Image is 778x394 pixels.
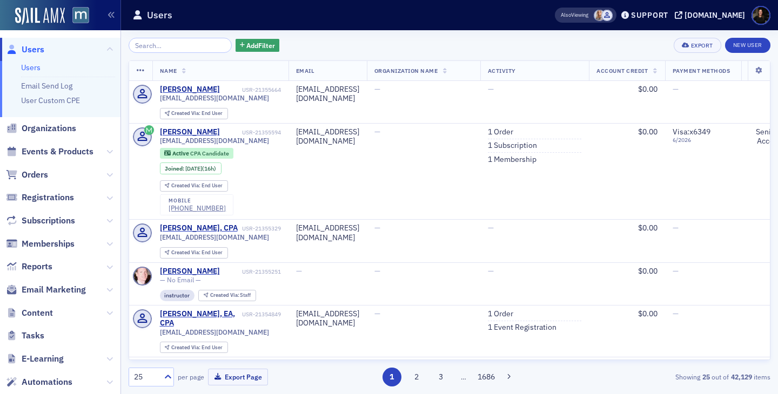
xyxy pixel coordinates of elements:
[171,182,202,189] span: Created Via :
[22,307,53,319] span: Content
[246,40,275,50] span: Add Filter
[22,192,74,203] span: Registrations
[488,309,513,319] a: 1 Order
[6,192,74,203] a: Registrations
[208,369,268,385] button: Export Page
[296,85,359,104] div: [EMAIL_ADDRESS][DOMAIN_NAME]
[178,372,204,382] label: per page
[6,123,76,134] a: Organizations
[242,311,281,318] div: USR-21354849
[160,342,228,353] div: Created Via: End User
[160,276,201,284] span: — No Email —
[638,223,658,233] span: $0.00
[488,223,494,233] span: —
[222,129,281,136] div: USR-21355594
[638,84,658,94] span: $0.00
[6,353,64,365] a: E-Learning
[171,250,223,256] div: End User
[673,309,679,318] span: —
[171,183,223,189] div: End User
[160,162,222,174] div: Joined: 2025-10-07 00:00:00
[374,266,380,276] span: —
[171,111,223,117] div: End User
[725,38,770,53] a: New User
[564,372,770,382] div: Showing out of items
[210,291,240,298] span: Created Via :
[22,238,75,250] span: Memberships
[674,38,721,53] button: Export
[488,67,516,74] span: Activity
[239,225,281,232] div: USR-21355329
[160,85,220,94] a: [PERSON_NAME]
[22,376,72,388] span: Automations
[22,261,52,273] span: Reports
[171,249,202,256] span: Created Via :
[296,223,359,242] div: [EMAIL_ADDRESS][DOMAIN_NAME]
[6,307,53,319] a: Content
[374,309,380,318] span: —
[374,67,438,74] span: Organization Name
[65,7,89,25] a: View Homepage
[6,215,75,227] a: Subscriptions
[673,127,710,137] span: Visa : x6349
[21,63,41,72] a: Users
[210,293,251,298] div: Staff
[374,127,380,137] span: —
[488,323,556,332] a: 1 Event Registration
[374,223,380,233] span: —
[700,372,712,382] strong: 25
[432,368,451,386] button: 3
[456,372,471,382] span: …
[160,137,269,145] span: [EMAIL_ADDRESS][DOMAIN_NAME]
[488,127,513,137] a: 1 Order
[160,127,220,137] a: [PERSON_NAME]
[561,11,571,18] div: Also
[171,345,223,351] div: End User
[6,238,75,250] a: Memberships
[594,10,605,21] span: Emily Trott
[160,247,228,259] div: Created Via: End User
[601,10,613,21] span: Justin Chase
[15,8,65,25] img: SailAMX
[160,148,234,159] div: Active: Active: CPA Candidate
[22,146,93,158] span: Events & Products
[22,169,48,181] span: Orders
[171,110,202,117] span: Created Via :
[6,330,44,342] a: Tasks
[160,180,228,192] div: Created Via: End User
[160,328,269,336] span: [EMAIL_ADDRESS][DOMAIN_NAME]
[6,44,44,56] a: Users
[673,67,730,74] span: Payment Methods
[488,84,494,94] span: —
[21,81,72,91] a: Email Send Log
[22,44,44,56] span: Users
[296,266,302,276] span: —
[22,284,86,296] span: Email Marketing
[673,223,679,233] span: —
[236,39,280,52] button: AddFilter
[22,353,64,365] span: E-Learning
[160,309,240,328] a: [PERSON_NAME], EA, CPA
[296,309,359,328] div: [EMAIL_ADDRESS][DOMAIN_NAME]
[222,268,281,275] div: USR-21355251
[190,150,229,157] span: CPA Candidate
[296,67,314,74] span: Email
[638,266,658,276] span: $0.00
[160,108,228,119] div: Created Via: End User
[383,368,401,386] button: 1
[160,223,238,233] div: [PERSON_NAME], CPA
[6,376,72,388] a: Automations
[673,84,679,94] span: —
[160,67,177,74] span: Name
[169,204,226,212] a: [PHONE_NUMBER]
[22,330,44,342] span: Tasks
[374,84,380,94] span: —
[164,150,229,157] a: Active CPA Candidate
[22,215,75,227] span: Subscriptions
[673,137,734,144] span: 6 / 2026
[561,11,588,19] span: Viewing
[488,141,537,151] a: 1 Subscription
